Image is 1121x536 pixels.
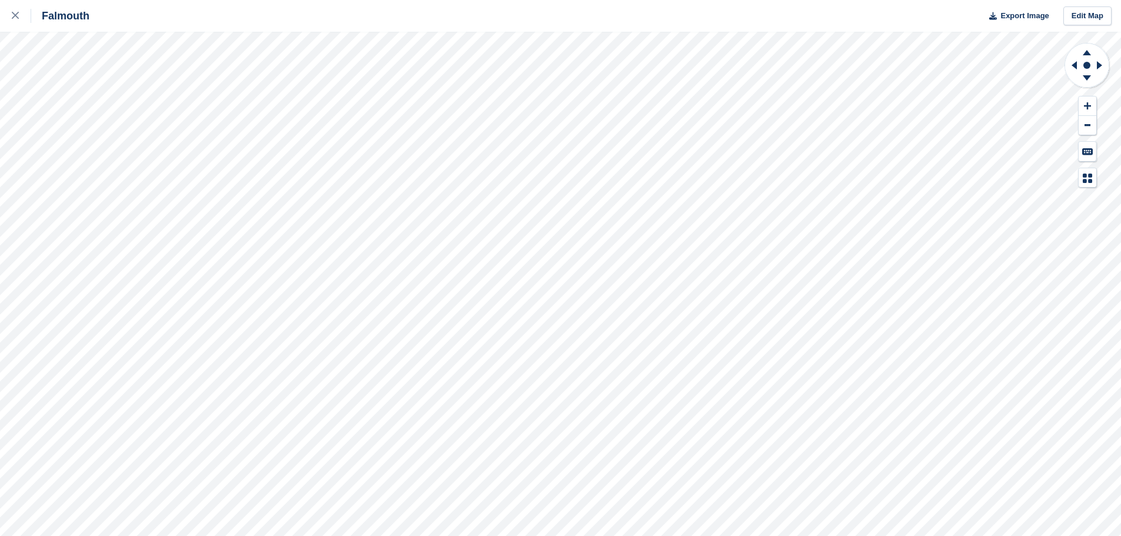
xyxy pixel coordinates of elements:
button: Export Image [982,6,1049,26]
a: Edit Map [1063,6,1112,26]
span: Export Image [1000,10,1049,22]
button: Zoom Out [1079,116,1096,135]
button: Zoom In [1079,96,1096,116]
div: Falmouth [31,9,89,23]
button: Keyboard Shortcuts [1079,142,1096,161]
button: Map Legend [1079,168,1096,188]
